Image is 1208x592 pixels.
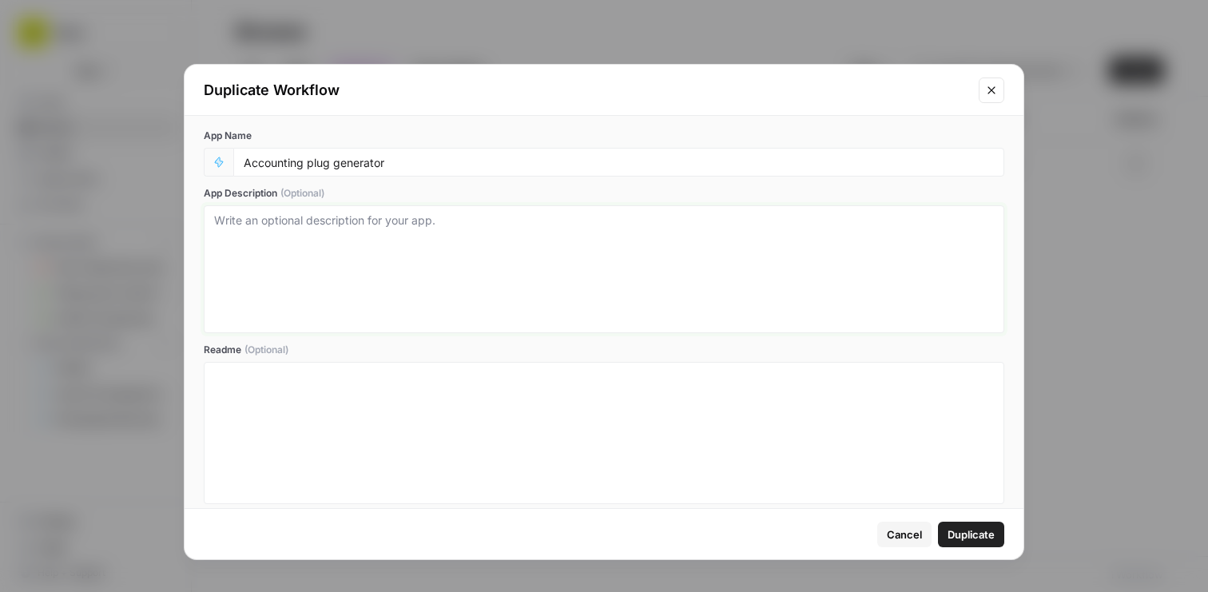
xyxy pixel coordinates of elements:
[280,186,324,201] span: (Optional)
[979,77,1004,103] button: Close modal
[948,526,995,542] span: Duplicate
[204,129,1004,143] label: App Name
[938,522,1004,547] button: Duplicate
[244,343,288,357] span: (Optional)
[204,79,969,101] div: Duplicate Workflow
[204,343,1004,357] label: Readme
[877,522,932,547] button: Cancel
[204,186,1004,201] label: App Description
[887,526,922,542] span: Cancel
[244,155,994,169] input: Untitled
